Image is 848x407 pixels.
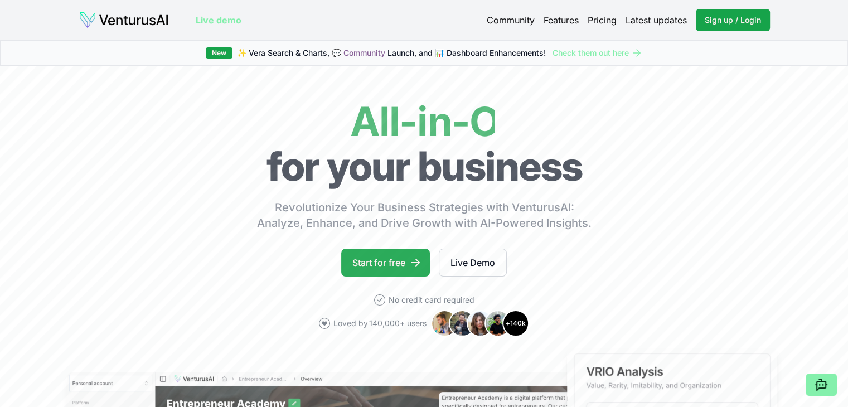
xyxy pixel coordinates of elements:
[206,47,232,59] div: New
[431,310,458,337] img: Avatar 1
[439,249,507,277] a: Live Demo
[467,310,493,337] img: Avatar 3
[705,14,761,26] span: Sign up / Login
[487,13,535,27] a: Community
[79,11,169,29] img: logo
[449,310,476,337] img: Avatar 2
[588,13,617,27] a: Pricing
[343,48,385,57] a: Community
[237,47,546,59] span: ✨ Vera Search & Charts, 💬 Launch, and 📊 Dashboard Enhancements!
[484,310,511,337] img: Avatar 4
[553,47,642,59] a: Check them out here
[196,13,241,27] a: Live demo
[544,13,579,27] a: Features
[696,9,770,31] a: Sign up / Login
[341,249,430,277] a: Start for free
[626,13,687,27] a: Latest updates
